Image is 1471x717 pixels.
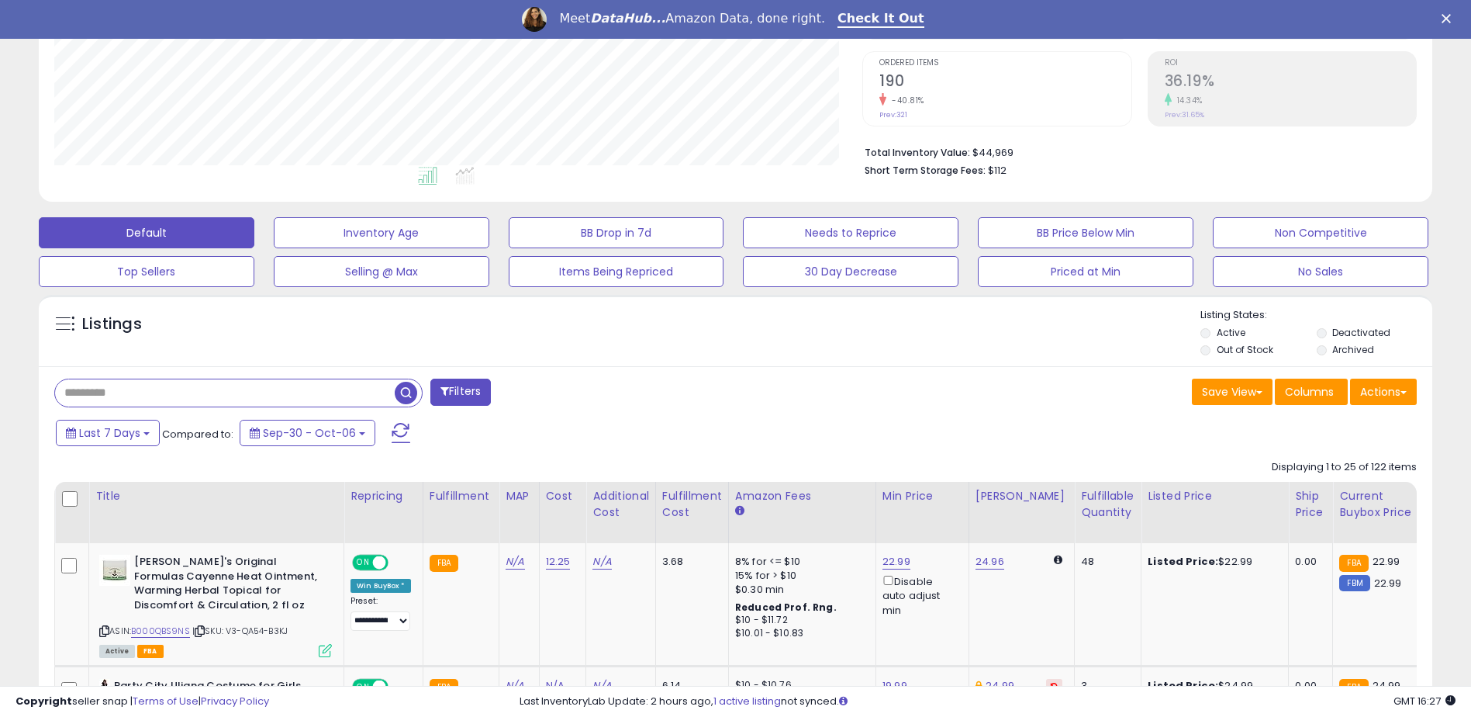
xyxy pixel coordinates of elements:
div: Ship Price [1295,488,1326,521]
b: Listed Price: [1148,554,1218,569]
div: $10.01 - $10.83 [735,627,864,640]
div: Meet Amazon Data, done right. [559,11,825,26]
a: 1 active listing [713,694,781,708]
div: $0.30 min [735,583,864,597]
div: Repricing [350,488,416,504]
div: 15% for > $10 [735,569,864,583]
button: Top Sellers [39,256,254,287]
img: Profile image for Georgie [522,7,547,32]
h2: 36.19% [1165,72,1416,93]
div: Title [95,488,337,504]
a: B000QBS9NS [131,625,190,638]
button: Items Being Repriced [509,256,724,287]
p: Listing States: [1200,308,1432,323]
a: 12.25 [546,554,571,570]
button: No Sales [1213,256,1428,287]
span: ROI [1165,59,1416,68]
div: MAP [506,488,532,504]
a: 22.99 [882,554,910,570]
div: $22.99 [1148,555,1276,569]
div: Win BuyBox * [350,579,411,593]
label: Archived [1332,343,1374,356]
a: Privacy Policy [201,694,269,708]
div: ASIN: [99,555,332,656]
div: Min Price [882,488,962,504]
a: N/A [592,554,611,570]
span: Compared to: [162,427,233,442]
li: $44,969 [865,142,1405,161]
button: Inventory Age [274,217,489,248]
a: Check It Out [837,11,924,28]
span: $112 [988,163,1007,178]
div: seller snap | | [16,694,269,709]
span: 22.99 [1374,576,1402,591]
button: Selling @ Max [274,256,489,287]
div: 0.00 [1295,555,1321,569]
span: All listings currently available for purchase on Amazon [99,645,135,658]
i: DataHub... [590,11,665,26]
small: Amazon Fees. [735,504,744,518]
button: Needs to Reprice [743,217,958,248]
div: $10 - $11.72 [735,614,864,627]
span: Ordered Items [879,59,1131,68]
span: FBA [137,645,164,658]
div: Displaying 1 to 25 of 122 items [1272,460,1417,475]
div: Fulfillable Quantity [1081,488,1134,521]
div: 3.68 [662,555,717,569]
small: FBM [1339,575,1369,591]
div: Fulfillment [430,488,492,504]
a: 24.96 [975,554,1004,570]
button: Default [39,217,254,248]
button: Priced at Min [978,256,1193,287]
button: Sep-30 - Oct-06 [240,420,375,446]
span: Columns [1285,384,1334,400]
div: 48 [1081,555,1129,569]
small: 14.34% [1172,95,1203,106]
span: 2025-10-14 16:27 GMT [1393,694,1455,708]
b: Short Term Storage Fees: [865,164,986,177]
small: Prev: 321 [879,110,907,119]
button: BB Price Below Min [978,217,1193,248]
div: [PERSON_NAME] [975,488,1068,504]
strong: Copyright [16,694,72,708]
button: 30 Day Decrease [743,256,958,287]
small: FBA [430,555,458,572]
b: Total Inventory Value: [865,146,970,159]
div: Additional Cost [592,488,649,521]
div: Preset: [350,596,411,631]
b: [PERSON_NAME]'s Original Formulas Cayenne Heat Ointment, Warming Herbal Topical for Discomfort & ... [134,555,323,616]
span: Sep-30 - Oct-06 [263,425,356,441]
div: 8% for <= $10 [735,555,864,569]
span: 22.99 [1373,554,1400,569]
button: BB Drop in 7d [509,217,724,248]
a: Terms of Use [133,694,199,708]
div: Cost [546,488,580,504]
img: 41s8B633V5L._SL40_.jpg [99,555,130,586]
button: Actions [1350,379,1417,405]
span: ON [354,556,373,570]
div: Amazon Fees [735,488,869,504]
button: Filters [430,379,491,406]
div: Last InventoryLab Update: 2 hours ago, not synced. [520,694,1455,709]
div: Close [1442,14,1457,23]
b: Reduced Prof. Rng. [735,601,837,614]
small: Prev: 31.65% [1165,110,1204,119]
button: Last 7 Days [56,420,160,446]
button: Columns [1275,379,1348,405]
h2: 190 [879,72,1131,93]
label: Out of Stock [1217,343,1273,356]
span: Last 7 Days [79,425,140,441]
small: -40.81% [886,95,924,106]
h5: Listings [82,313,142,335]
button: Non Competitive [1213,217,1428,248]
div: Listed Price [1148,488,1282,504]
label: Active [1217,326,1245,339]
label: Deactivated [1332,326,1390,339]
small: FBA [1339,555,1368,572]
div: Fulfillment Cost [662,488,722,521]
div: Current Buybox Price [1339,488,1419,521]
span: OFF [386,556,411,570]
a: N/A [506,554,524,570]
div: Disable auto adjust min [882,573,957,618]
span: | SKU: V3-QA54-B3KJ [192,625,288,637]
